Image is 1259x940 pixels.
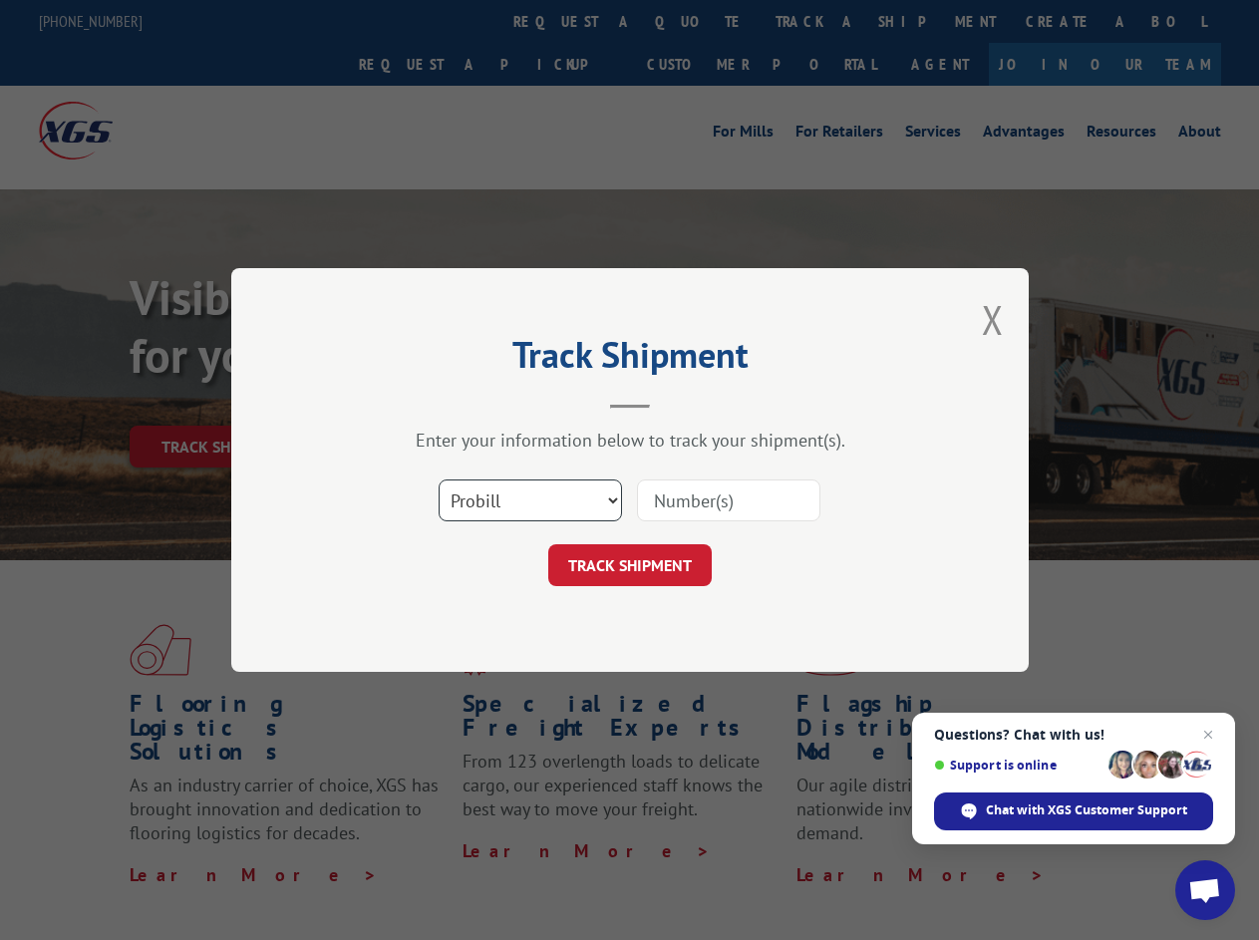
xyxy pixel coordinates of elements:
[934,758,1102,773] span: Support is online
[331,341,929,379] h2: Track Shipment
[982,293,1004,346] button: Close modal
[331,429,929,452] div: Enter your information below to track your shipment(s).
[1175,860,1235,920] div: Open chat
[934,727,1213,743] span: Questions? Chat with us!
[934,792,1213,830] div: Chat with XGS Customer Support
[1196,723,1220,747] span: Close chat
[637,479,820,521] input: Number(s)
[986,801,1187,819] span: Chat with XGS Customer Support
[548,544,712,586] button: TRACK SHIPMENT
